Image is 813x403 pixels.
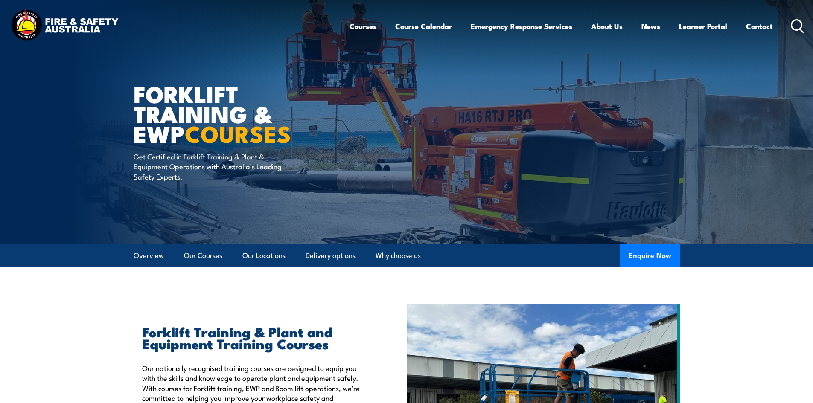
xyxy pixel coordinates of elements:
a: Overview [134,244,164,267]
a: Contact [746,15,773,38]
a: News [641,15,660,38]
button: Enquire Now [620,244,680,267]
p: Get Certified in Forklift Training & Plant & Equipment Operations with Australia’s Leading Safety... [134,151,289,181]
a: Emergency Response Services [471,15,572,38]
a: Our Courses [184,244,222,267]
a: Courses [350,15,376,38]
a: Why choose us [376,244,421,267]
a: Learner Portal [679,15,727,38]
a: Delivery options [306,244,356,267]
a: About Us [591,15,623,38]
strong: COURSES [185,115,291,151]
h1: Forklift Training & EWP [134,84,344,143]
h2: Forklift Training & Plant and Equipment Training Courses [142,325,367,349]
a: Our Locations [242,244,286,267]
a: Course Calendar [395,15,452,38]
